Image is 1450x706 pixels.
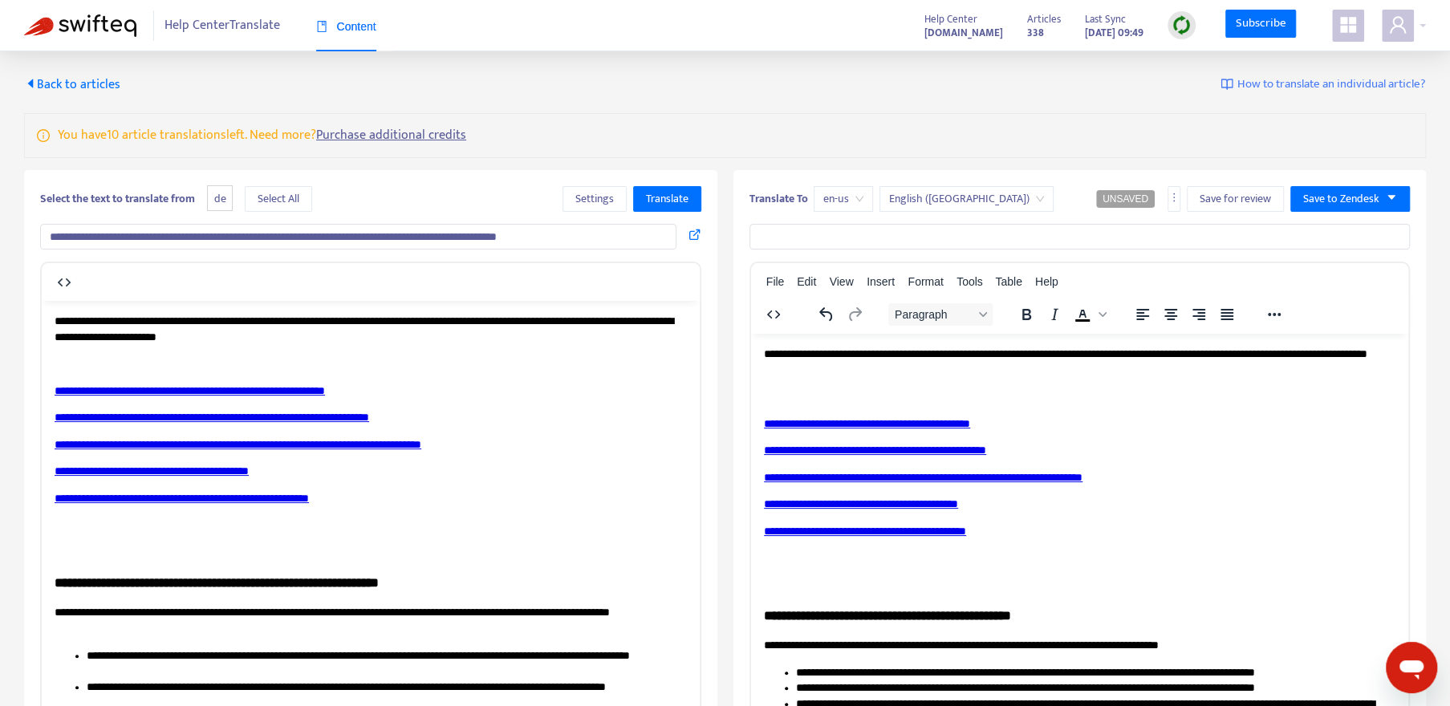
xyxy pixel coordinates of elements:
span: Table [995,275,1021,288]
a: Purchase additional credits [316,124,466,146]
span: File [766,275,785,288]
span: Help Center [924,10,977,28]
img: image-link [1221,78,1233,91]
a: [DOMAIN_NAME] [924,23,1003,42]
a: Subscribe [1225,10,1296,39]
button: Align right [1184,303,1212,326]
span: book [316,21,327,32]
button: Save to Zendeskcaret-down [1290,186,1410,212]
button: Block Paragraph [887,303,992,326]
span: Back to articles [24,74,120,95]
span: Last Sync [1085,10,1126,28]
span: View [829,275,853,288]
button: more [1168,186,1180,212]
span: Articles [1027,10,1061,28]
div: Text color Black [1068,303,1108,326]
button: Align center [1156,303,1184,326]
img: sync.dc5367851b00ba804db3.png [1172,15,1192,35]
b: Translate To [749,189,808,208]
span: appstore [1338,15,1358,34]
span: Translate [646,190,688,208]
button: Redo [840,303,867,326]
span: Paragraph [894,308,973,321]
span: Settings [575,190,614,208]
span: Tools [957,275,983,288]
span: Insert [867,275,895,288]
button: Align left [1128,303,1156,326]
span: info-circle [37,126,50,142]
button: Settings [563,186,627,212]
button: Save for review [1187,186,1284,212]
button: Italic [1040,303,1067,326]
button: Justify [1212,303,1240,326]
span: Edit [797,275,816,288]
button: Reveal or hide additional toolbar items [1260,303,1287,326]
button: Bold [1012,303,1039,326]
span: Format [908,275,943,288]
span: Content [316,20,376,33]
a: How to translate an individual article? [1221,75,1426,94]
strong: [DOMAIN_NAME] [924,24,1003,42]
span: en-us [823,187,863,211]
span: user [1388,15,1407,34]
span: English (USA) [889,187,1044,211]
button: Translate [633,186,701,212]
img: Swifteq [24,14,136,37]
span: caret-left [24,77,37,90]
button: Select All [245,186,312,212]
span: de [207,185,233,212]
span: Select All [258,190,299,208]
button: Undo [812,303,839,326]
span: UNSAVED [1103,193,1148,205]
strong: [DATE] 09:49 [1085,24,1143,42]
strong: 338 [1027,24,1044,42]
p: You have 10 article translations left. Need more? [58,126,466,145]
span: caret-down [1386,192,1397,203]
span: Save for review [1200,190,1271,208]
span: Help Center Translate [164,10,280,41]
span: Save to Zendesk [1303,190,1379,208]
iframe: Schaltfläche zum Öffnen des Messaging-Fensters [1386,642,1437,693]
span: more [1168,192,1180,203]
b: Select the text to translate from [40,189,195,208]
span: Help [1035,275,1058,288]
span: How to translate an individual article? [1237,75,1426,94]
